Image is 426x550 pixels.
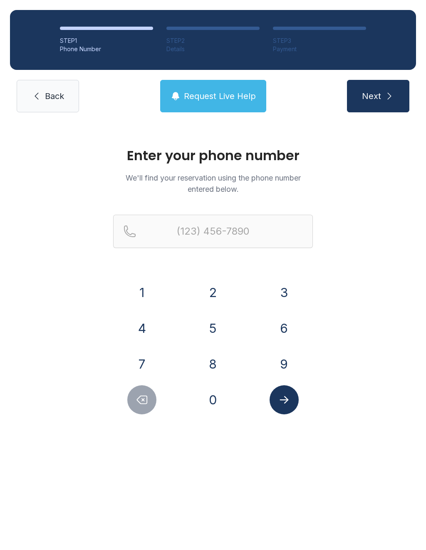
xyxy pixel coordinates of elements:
[113,172,313,195] p: We'll find your reservation using the phone number entered below.
[45,90,64,102] span: Back
[113,149,313,162] h1: Enter your phone number
[270,349,299,379] button: 9
[127,385,156,414] button: Delete number
[198,349,228,379] button: 8
[127,278,156,307] button: 1
[273,37,366,45] div: STEP 3
[184,90,256,102] span: Request Live Help
[362,90,381,102] span: Next
[60,37,153,45] div: STEP 1
[273,45,366,53] div: Payment
[198,314,228,343] button: 5
[166,45,260,53] div: Details
[270,314,299,343] button: 6
[60,45,153,53] div: Phone Number
[270,278,299,307] button: 3
[113,215,313,248] input: Reservation phone number
[270,385,299,414] button: Submit lookup form
[198,385,228,414] button: 0
[166,37,260,45] div: STEP 2
[127,349,156,379] button: 7
[198,278,228,307] button: 2
[127,314,156,343] button: 4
